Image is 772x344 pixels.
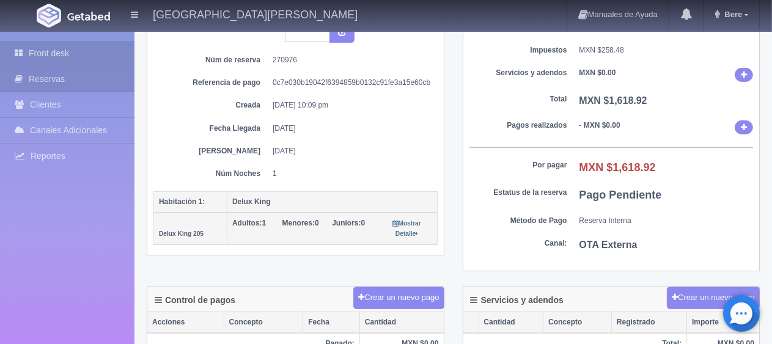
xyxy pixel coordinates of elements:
[282,219,315,227] strong: Menores:
[611,312,686,333] th: Registrado
[579,189,662,201] b: Pago Pendiente
[273,169,428,179] dd: 1
[159,197,205,206] b: Habitación 1:
[273,55,428,65] dd: 270976
[273,146,428,156] dd: [DATE]
[469,216,567,226] dt: Método de Pago
[232,219,262,227] strong: Adultos:
[332,219,361,227] strong: Juniors:
[579,216,754,226] dd: Reserva Interna
[159,230,204,237] small: Delux King 205
[579,68,616,77] b: MXN $0.00
[667,287,760,309] button: Crear un nuevo cargo
[273,100,428,111] dd: [DATE] 10:09 pm
[353,287,444,309] button: Crear un nuevo pago
[359,312,443,333] th: Cantidad
[687,312,759,333] th: Importe
[579,121,620,130] b: - MXN $0.00
[282,219,319,227] span: 0
[163,55,260,65] dt: Núm de reserva
[147,312,224,333] th: Acciones
[163,169,260,179] dt: Núm Noches
[393,220,421,237] small: Mostrar Detalle
[469,45,567,56] dt: Impuestos
[479,312,543,333] th: Cantidad
[579,161,656,174] b: MXN $1,618.92
[469,188,567,198] dt: Estatus de la reserva
[469,94,567,104] dt: Total
[579,240,638,250] b: OTA Externa
[471,296,564,305] h4: Servicios y adendos
[469,238,567,249] dt: Canal:
[273,78,428,88] dd: 0c7e030b19042f6394859b0132c91fe3a15e60cb
[153,6,358,21] h4: [GEOGRAPHIC_DATA][PERSON_NAME]
[579,45,754,56] dd: MXN $258.48
[227,191,438,213] th: Delux King
[163,123,260,134] dt: Fecha Llegada
[721,10,742,19] span: Bere
[273,123,428,134] dd: [DATE]
[224,312,303,333] th: Concepto
[579,95,647,106] b: MXN $1,618.92
[543,312,612,333] th: Concepto
[303,312,360,333] th: Fecha
[163,100,260,111] dt: Creada
[469,68,567,78] dt: Servicios y adendos
[155,296,235,305] h4: Control de pagos
[469,120,567,131] dt: Pagos realizados
[163,146,260,156] dt: [PERSON_NAME]
[393,219,421,238] a: Mostrar Detalle
[469,160,567,170] dt: Por pagar
[37,4,61,27] img: Getabed
[232,219,266,227] span: 1
[332,219,365,227] span: 0
[163,78,260,88] dt: Referencia de pago
[67,12,110,21] img: Getabed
